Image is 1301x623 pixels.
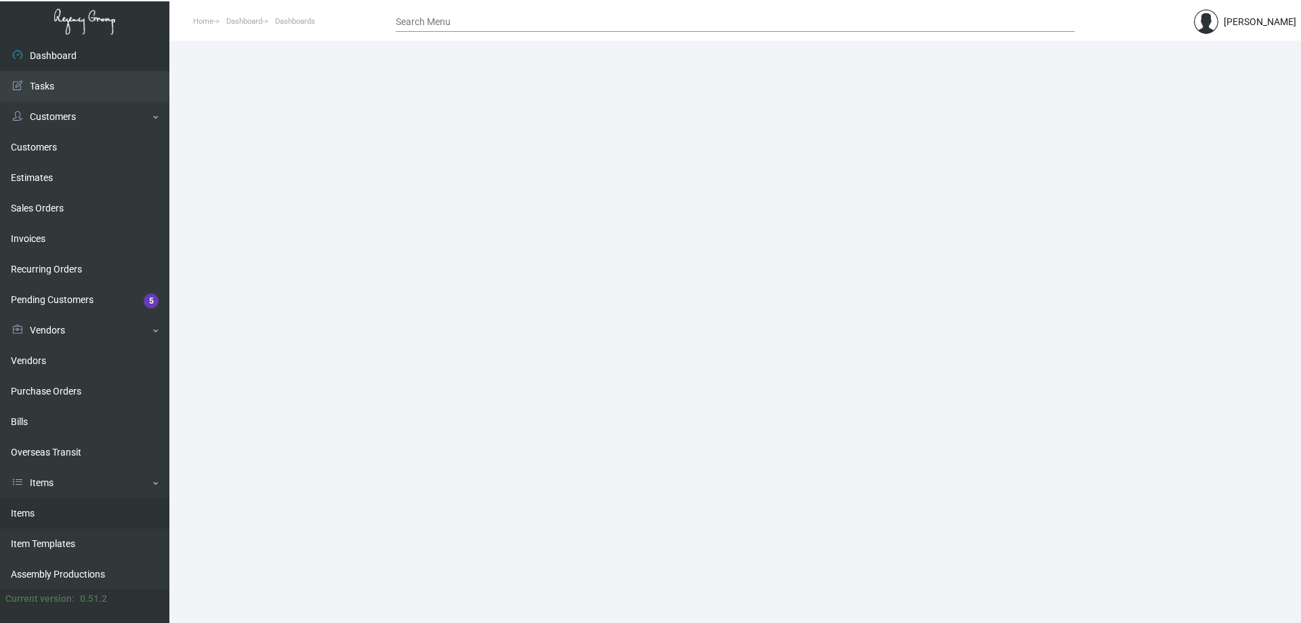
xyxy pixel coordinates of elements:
[5,592,75,606] div: Current version:
[193,17,213,26] span: Home
[226,17,262,26] span: Dashboard
[1224,15,1296,29] div: [PERSON_NAME]
[275,17,315,26] span: Dashboards
[1194,9,1218,34] img: admin@bootstrapmaster.com
[80,592,107,606] div: 0.51.2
